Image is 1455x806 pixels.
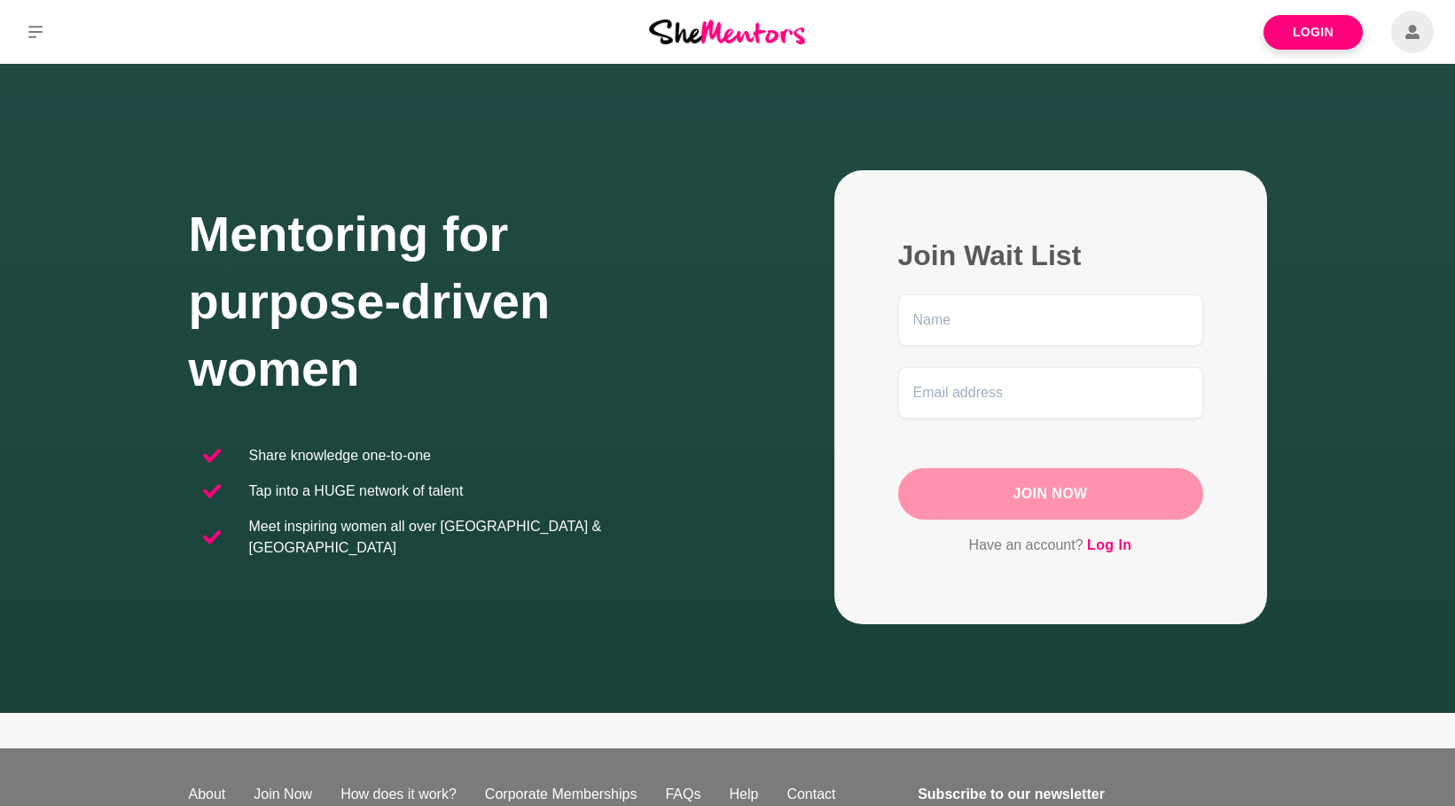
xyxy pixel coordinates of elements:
p: Share knowledge one-to-one [249,445,431,466]
a: FAQs [651,784,715,805]
img: She Mentors Logo [649,20,805,43]
input: Name [898,294,1203,346]
h4: Subscribe to our newsletter [918,784,1256,805]
a: Join Now [239,784,326,805]
h2: Join Wait List [898,238,1203,273]
p: Meet inspiring women all over [GEOGRAPHIC_DATA] & [GEOGRAPHIC_DATA] [249,516,714,559]
a: How does it work? [326,784,471,805]
a: Corporate Memberships [471,784,652,805]
input: Email address [898,367,1203,419]
h1: Mentoring for purpose-driven women [189,200,728,403]
a: Help [715,784,772,805]
a: Log In [1087,534,1131,557]
a: Contact [772,784,849,805]
a: About [175,784,240,805]
p: Tap into a HUGE network of talent [249,481,464,502]
a: Login [1263,15,1363,50]
p: Have an account? [898,534,1203,557]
